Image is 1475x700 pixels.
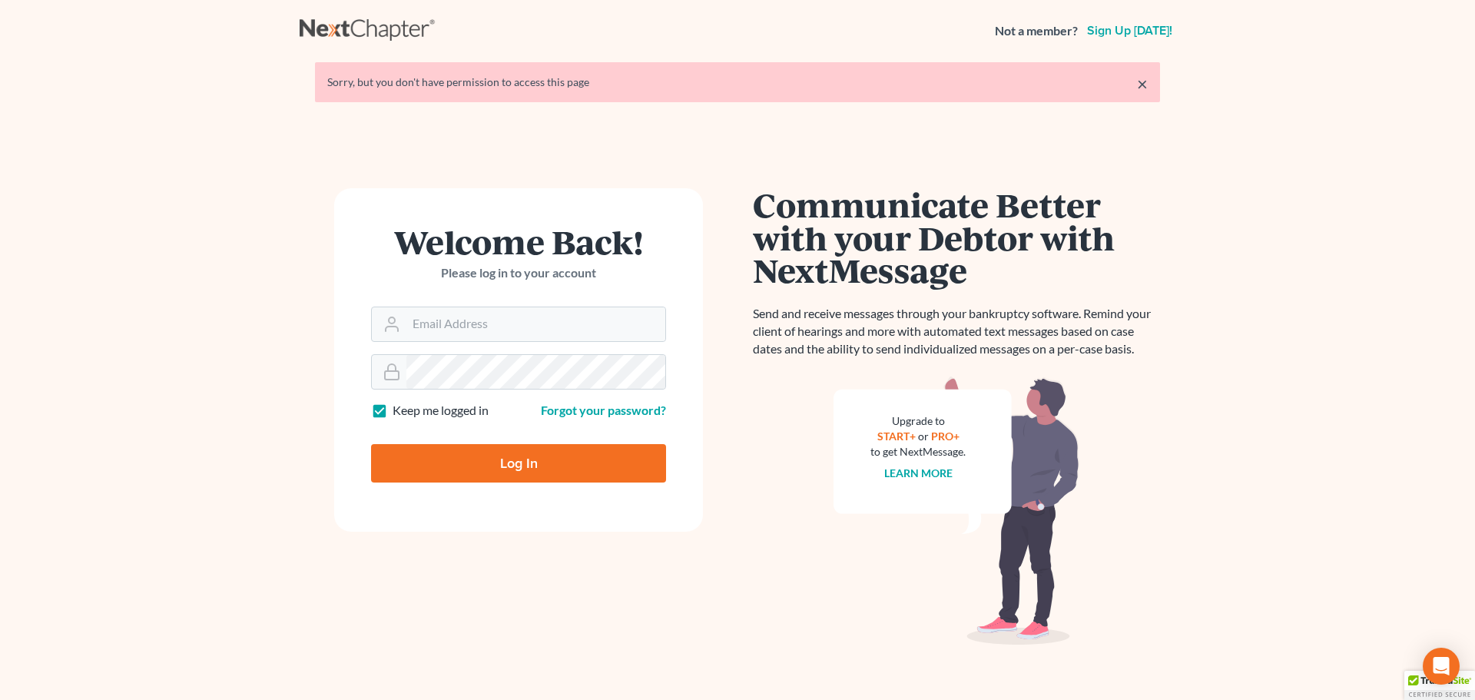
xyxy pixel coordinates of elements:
input: Email Address [406,307,665,341]
a: × [1137,75,1148,93]
div: Upgrade to [870,413,966,429]
strong: Not a member? [995,22,1078,40]
a: Sign up [DATE]! [1084,25,1175,37]
h1: Communicate Better with your Debtor with NextMessage [753,188,1160,287]
label: Keep me logged in [393,402,489,420]
h1: Welcome Back! [371,225,666,258]
a: START+ [877,430,916,443]
span: or [918,430,929,443]
a: Forgot your password? [541,403,666,417]
div: to get NextMessage. [870,444,966,459]
div: Sorry, but you don't have permission to access this page [327,75,1148,90]
p: Please log in to your account [371,264,666,282]
a: PRO+ [931,430,960,443]
a: Learn more [884,466,953,479]
p: Send and receive messages through your bankruptcy software. Remind your client of hearings and mo... [753,305,1160,358]
div: Open Intercom Messenger [1423,648,1460,685]
input: Log In [371,444,666,483]
div: TrustedSite Certified [1404,671,1475,700]
img: nextmessage_bg-59042aed3d76b12b5cd301f8e5b87938c9018125f34e5fa2b7a6b67550977c72.svg [834,377,1079,645]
